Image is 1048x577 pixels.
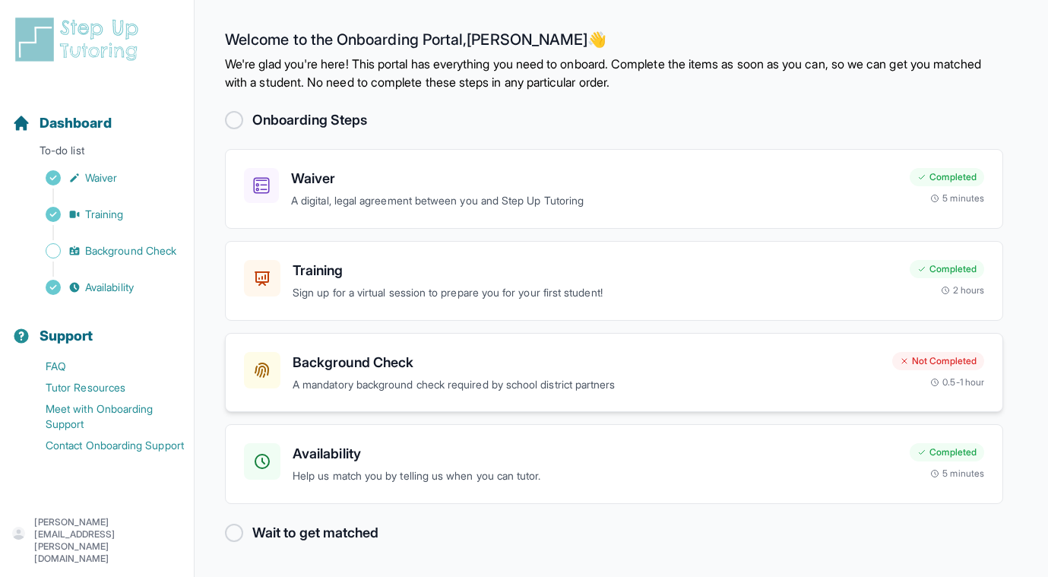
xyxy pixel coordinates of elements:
span: Dashboard [40,113,112,134]
a: Dashboard [12,113,112,134]
a: FAQ [12,356,194,377]
a: Training [12,204,194,225]
span: Training [85,207,124,222]
a: AvailabilityHelp us match you by telling us when you can tutor.Completed5 minutes [225,424,1003,504]
a: Availability [12,277,194,298]
a: Tutor Resources [12,377,194,398]
button: Dashboard [6,88,188,140]
a: TrainingSign up for a virtual session to prepare you for your first student!Completed2 hours [225,241,1003,321]
p: We're glad you're here! This portal has everything you need to onboard. Complete the items as soo... [225,55,1003,91]
p: Sign up for a virtual session to prepare you for your first student! [293,284,898,302]
div: 0.5-1 hour [930,376,984,388]
button: [PERSON_NAME][EMAIL_ADDRESS][PERSON_NAME][DOMAIN_NAME] [12,516,182,565]
div: Completed [910,260,984,278]
div: Not Completed [892,352,984,370]
a: Meet with Onboarding Support [12,398,194,435]
a: Contact Onboarding Support [12,435,194,456]
h2: Wait to get matched [252,522,378,544]
p: [PERSON_NAME][EMAIL_ADDRESS][PERSON_NAME][DOMAIN_NAME] [34,516,182,565]
p: A digital, legal agreement between you and Step Up Tutoring [291,192,898,210]
h3: Availability [293,443,898,464]
h2: Welcome to the Onboarding Portal, [PERSON_NAME] 👋 [225,30,1003,55]
img: logo [12,15,147,64]
a: WaiverA digital, legal agreement between you and Step Up TutoringCompleted5 minutes [225,149,1003,229]
h3: Training [293,260,898,281]
div: 2 hours [941,284,985,296]
a: Background CheckA mandatory background check required by school district partnersNot Completed0.5... [225,333,1003,413]
div: Completed [910,443,984,461]
div: 5 minutes [930,468,984,480]
p: Help us match you by telling us when you can tutor. [293,468,898,485]
h3: Waiver [291,168,898,189]
p: To-do list [6,143,188,164]
button: Support [6,301,188,353]
span: Availability [85,280,134,295]
h2: Onboarding Steps [252,109,367,131]
span: Support [40,325,93,347]
a: Background Check [12,240,194,262]
span: Waiver [85,170,117,185]
div: 5 minutes [930,192,984,204]
div: Completed [910,168,984,186]
a: Waiver [12,167,194,189]
h3: Background Check [293,352,880,373]
p: A mandatory background check required by school district partners [293,376,880,394]
span: Background Check [85,243,176,258]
